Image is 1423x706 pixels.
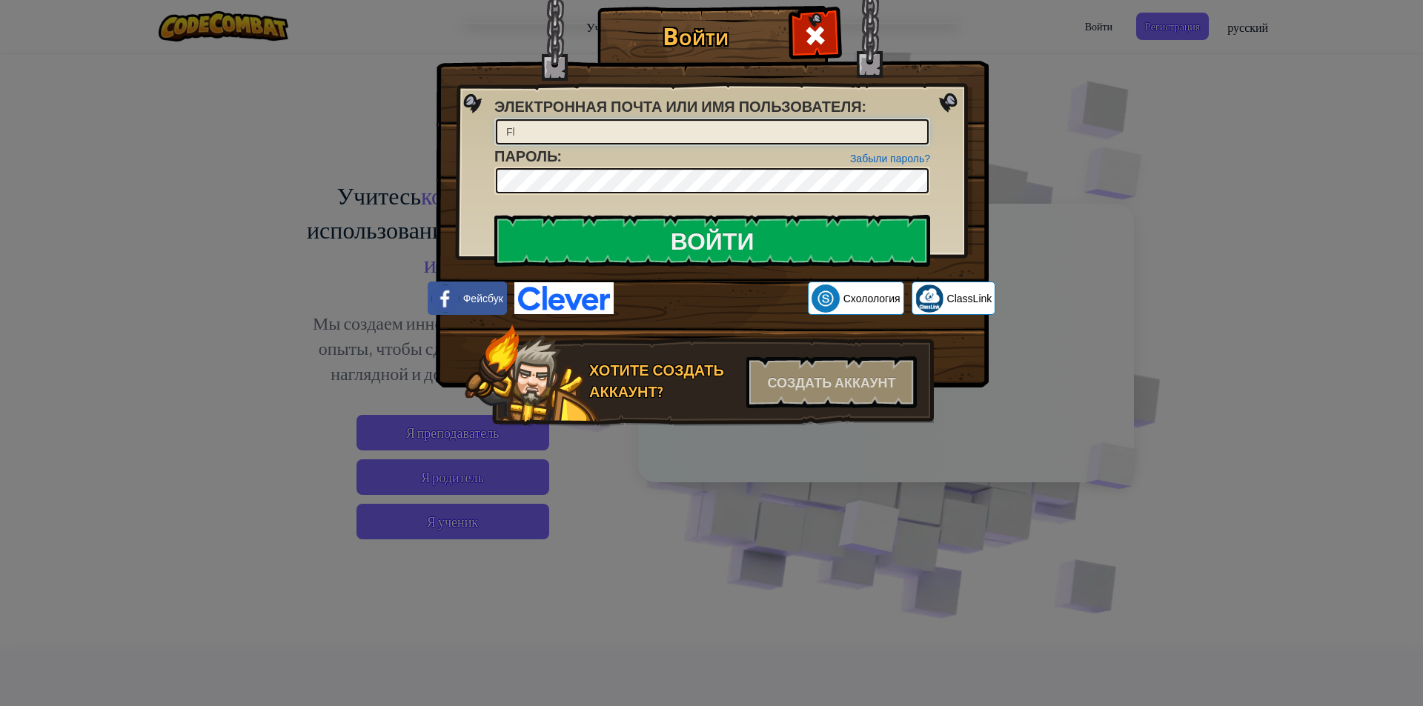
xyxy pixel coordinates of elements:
iframe: Кнопка «Войти с аккаунтом Google» [614,282,808,315]
font: Электронная почта или имя пользователя [494,96,862,116]
input: Войти [494,215,930,267]
img: clever-logo-blue.png [514,282,614,314]
a: Забыли пароль? [850,153,930,164]
font: : [862,96,866,116]
img: schoology.png [812,284,840,313]
img: classlink-logo-small.png [915,284,943,313]
font: ClassLink [947,293,992,304]
font: Создать аккаунт [767,373,895,392]
font: Хотите создать аккаунт? [589,360,724,402]
font: Фейсбук [463,293,503,304]
img: facebook_small.png [431,284,460,313]
font: Войти [663,20,729,52]
font: : [557,146,561,166]
font: Пароль [494,146,557,166]
font: Схолология [843,293,900,304]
